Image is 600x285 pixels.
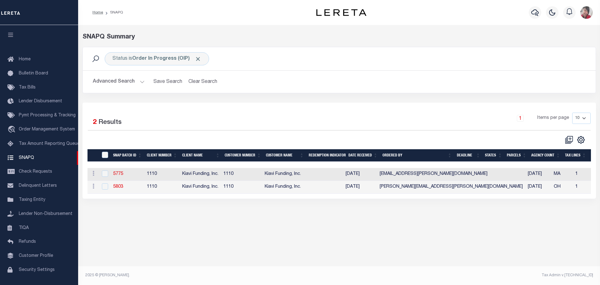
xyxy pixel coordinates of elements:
th: Redemption Indicator [306,149,346,162]
td: 1110 [144,168,180,181]
span: Items per page [537,115,569,122]
div: Tax Admin v.[TECHNICAL_ID] [344,272,593,278]
div: SNAPQ Summary [82,33,596,42]
td: 1110 [221,168,262,181]
button: Save Search [150,76,186,88]
button: GCole@lereta.net [580,6,593,19]
td: Kiavi Funding, Inc. [180,181,221,194]
td: Kiavi Funding, Inc. [262,168,303,181]
span: Lender Non-Disbursement [19,212,72,216]
span: Delinquent Letters [19,184,57,188]
td: 1110 [221,181,262,194]
th: Deadline: activate to sort column ascending [454,149,483,162]
span: Tax Amount Reporting Queue [19,142,80,146]
td: 1110 [144,181,180,194]
span: TIQA [19,226,29,230]
a: 1 [517,115,524,122]
div: Status is [105,52,209,65]
span: Taxing Entity [19,198,45,202]
li: SNAPQ [103,10,123,15]
td: 1 [573,181,597,194]
span: Tax Bills [19,85,36,90]
th: Client Name: activate to sort column ascending [180,149,222,162]
td: [DATE] [525,168,551,181]
th: Parcels: activate to sort column ascending [504,149,529,162]
a: 5775 [113,172,123,176]
td: OH [551,181,573,194]
span: Bulletin Board [19,71,48,76]
td: Kiavi Funding, Inc. [262,181,303,194]
label: Results [98,118,122,128]
span: Customer Profile [19,254,53,258]
td: MA [551,168,573,181]
td: [PERSON_NAME][EMAIL_ADDRESS][PERSON_NAME][DOMAIN_NAME] [377,181,525,194]
th: Customer Number: activate to sort column ascending [222,149,263,162]
span: Lender Disbursement [19,99,62,104]
a: Home [92,11,103,14]
span: Click to Remove [195,56,201,62]
th: Client Number: activate to sort column ascending [144,149,180,162]
td: Kiavi Funding, Inc. [180,168,221,181]
td: 1 [573,168,597,181]
th: Date Received: activate to sort column ascending [346,149,380,162]
th: SNAP BATCH ID: activate to sort column ascending [111,149,144,162]
img: logo-dark.svg [316,9,366,16]
i: travel_explore [7,126,17,134]
td: [DATE] [343,181,377,194]
span: 2 [93,119,97,126]
span: Refunds [19,240,36,244]
span: Order Management System [19,127,75,132]
span: Security Settings [19,268,55,272]
button: Clear Search [186,76,220,88]
b: Order In Progress (OIP) [132,56,201,61]
span: SNAPQ [19,155,34,160]
th: Customer Name: activate to sort column ascending [263,149,306,162]
span: Home [19,57,31,62]
td: [DATE] [343,168,377,181]
span: Pymt Processing & Tracking [19,113,76,118]
td: [EMAIL_ADDRESS][PERSON_NAME][DOMAIN_NAME] [377,168,525,181]
div: 2025 © [PERSON_NAME]. [81,272,339,278]
th: Agency Count: activate to sort column ascending [529,149,562,162]
td: [DATE] [525,181,551,194]
th: States: activate to sort column ascending [482,149,504,162]
span: Check Requests [19,170,52,174]
th: Tax Lines: activate to sort column ascending [562,149,588,162]
a: 5803 [113,185,123,189]
th: SNAPBatchId [98,149,111,162]
th: Ordered By: activate to sort column ascending [380,149,454,162]
button: Advanced Search [93,76,145,88]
